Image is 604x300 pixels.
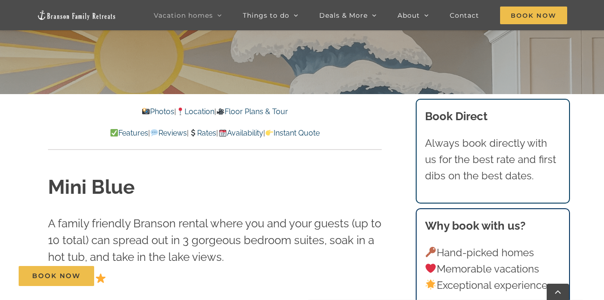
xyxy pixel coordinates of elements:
h3: Why book with us? [425,218,561,234]
img: 📸 [142,108,150,115]
b: Book Direct [425,109,487,123]
a: Availability [218,129,263,137]
a: Rates [189,129,216,137]
a: Location [176,107,214,116]
span: Book Now [32,272,81,280]
a: Book Now [19,266,94,286]
span: Book Now [500,7,567,24]
p: Always book directly with us for the best rate and first dibs on the best dates. [425,135,561,184]
span: Things to do [243,12,289,19]
span: Deals & More [319,12,368,19]
a: Instant Quote [265,129,320,137]
a: Features [110,129,148,137]
span: A family friendly Branson rental where you and your guests (up to 10 total) can spread out in 3 g... [48,217,381,264]
span: Contact [450,12,479,19]
span: About [398,12,420,19]
strong: Mini Blue [48,176,135,198]
p: | | [48,106,382,118]
span: Vacation homes [154,12,213,19]
p: Hand-picked homes Memorable vacations Exceptional experience [425,245,561,294]
img: ✅ [110,129,118,136]
img: 💬 [151,129,158,136]
img: ❤️ [426,263,436,273]
img: 👉 [266,129,273,136]
a: Floor Plans & Tour [216,107,288,116]
a: Reviews [150,129,187,137]
img: 📆 [219,129,226,136]
img: 📍 [177,108,184,115]
p: | | | | [48,127,382,139]
a: Photos [141,107,174,116]
img: 🎥 [217,108,224,115]
img: 🔑 [426,247,436,257]
img: 💲 [189,129,197,136]
img: Branson Family Retreats Logo [37,10,116,20]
